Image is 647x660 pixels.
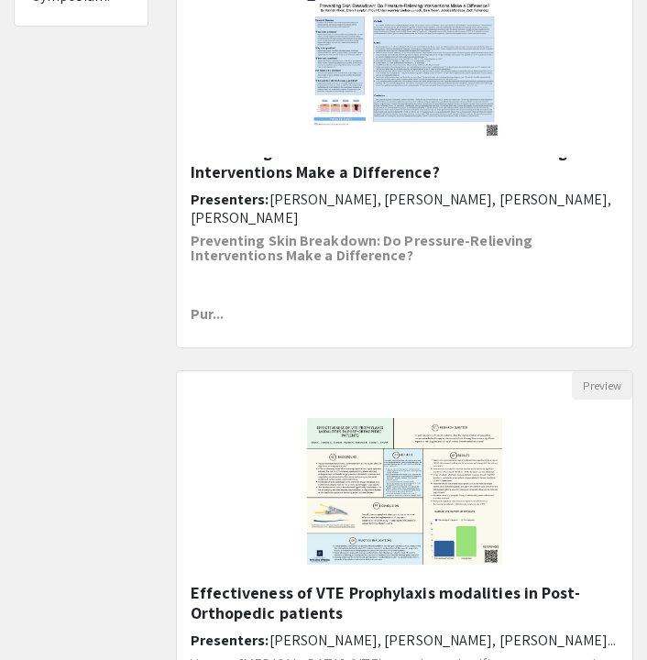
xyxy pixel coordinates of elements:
span: [PERSON_NAME], [PERSON_NAME], [PERSON_NAME], [PERSON_NAME] [191,190,612,226]
img: <p><span style="color: rgb(0, 0, 0);">Effectiveness of VTE Prophylaxis modalities in Post-Orthope... [289,400,521,583]
h5: Effectiveness of VTE Prophylaxis modalities in Post-Orthopedic patients [191,583,620,622]
strong: Preventing Skin Breakdown: Do Pressure-Relieving Interventions Make a Difference? [191,231,533,265]
h5: Preventing Skin Breakdown: Do Pressure Relieving Interventions Make a Difference? [191,142,620,181]
iframe: Chat [14,577,78,646]
button: Preview [572,371,632,400]
strong: Pur... [191,304,225,324]
h6: Presenters: [191,191,620,225]
span: [PERSON_NAME], [PERSON_NAME], [PERSON_NAME]... [269,631,617,650]
h6: Presenters: [191,632,620,649]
